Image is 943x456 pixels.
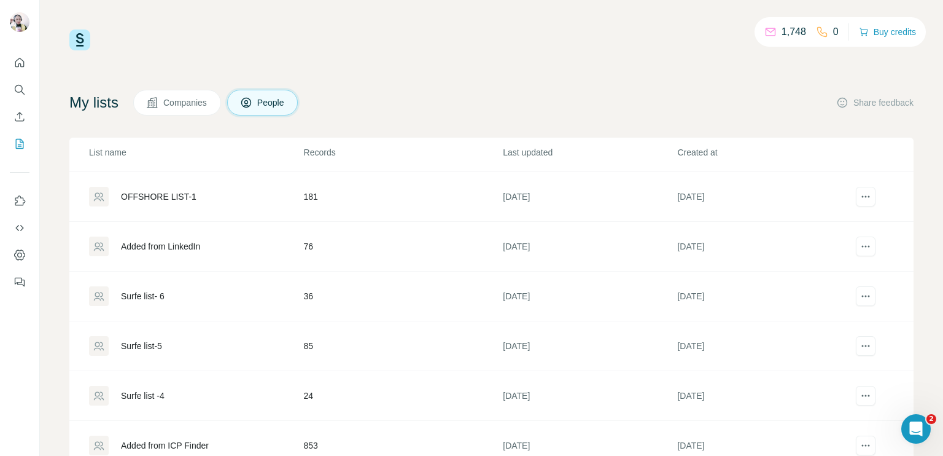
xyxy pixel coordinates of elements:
td: 24 [303,371,503,421]
button: Search [10,79,29,101]
td: [DATE] [677,321,851,371]
td: [DATE] [502,272,677,321]
td: 85 [303,321,503,371]
iframe: Intercom live chat [901,414,931,444]
td: [DATE] [502,222,677,272]
div: OFFSHORE LIST-1 [121,191,196,203]
button: actions [856,286,875,306]
td: [DATE] [677,222,851,272]
td: [DATE] [502,321,677,371]
button: actions [856,336,875,356]
td: 181 [303,172,503,222]
p: Created at [677,146,850,159]
button: Use Surfe API [10,217,29,239]
div: Surfe list -4 [121,390,165,402]
button: actions [856,187,875,206]
div: Added from ICP Finder [121,439,209,452]
td: 36 [303,272,503,321]
button: Feedback [10,271,29,293]
p: Records [304,146,502,159]
span: 2 [926,414,936,424]
button: actions [856,237,875,256]
button: Share feedback [836,96,914,109]
p: List name [89,146,303,159]
td: [DATE] [677,172,851,222]
img: Surfe Logo [69,29,90,50]
h4: My lists [69,93,118,112]
td: [DATE] [502,172,677,222]
button: actions [856,386,875,406]
img: Avatar [10,12,29,32]
button: Quick start [10,52,29,74]
div: Surfe list-5 [121,340,162,352]
td: [DATE] [677,272,851,321]
td: 76 [303,222,503,272]
button: Dashboard [10,244,29,266]
div: Surfe list- 6 [121,290,165,302]
div: Added from LinkedIn [121,240,200,253]
p: 0 [833,25,839,39]
td: [DATE] [502,371,677,421]
td: [DATE] [677,371,851,421]
button: Use Surfe on LinkedIn [10,190,29,212]
button: Buy credits [859,23,916,41]
p: Last updated [503,146,676,159]
button: My lists [10,133,29,155]
span: People [257,96,285,109]
p: 1,748 [782,25,806,39]
button: Enrich CSV [10,106,29,128]
button: actions [856,436,875,455]
span: Companies [163,96,208,109]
